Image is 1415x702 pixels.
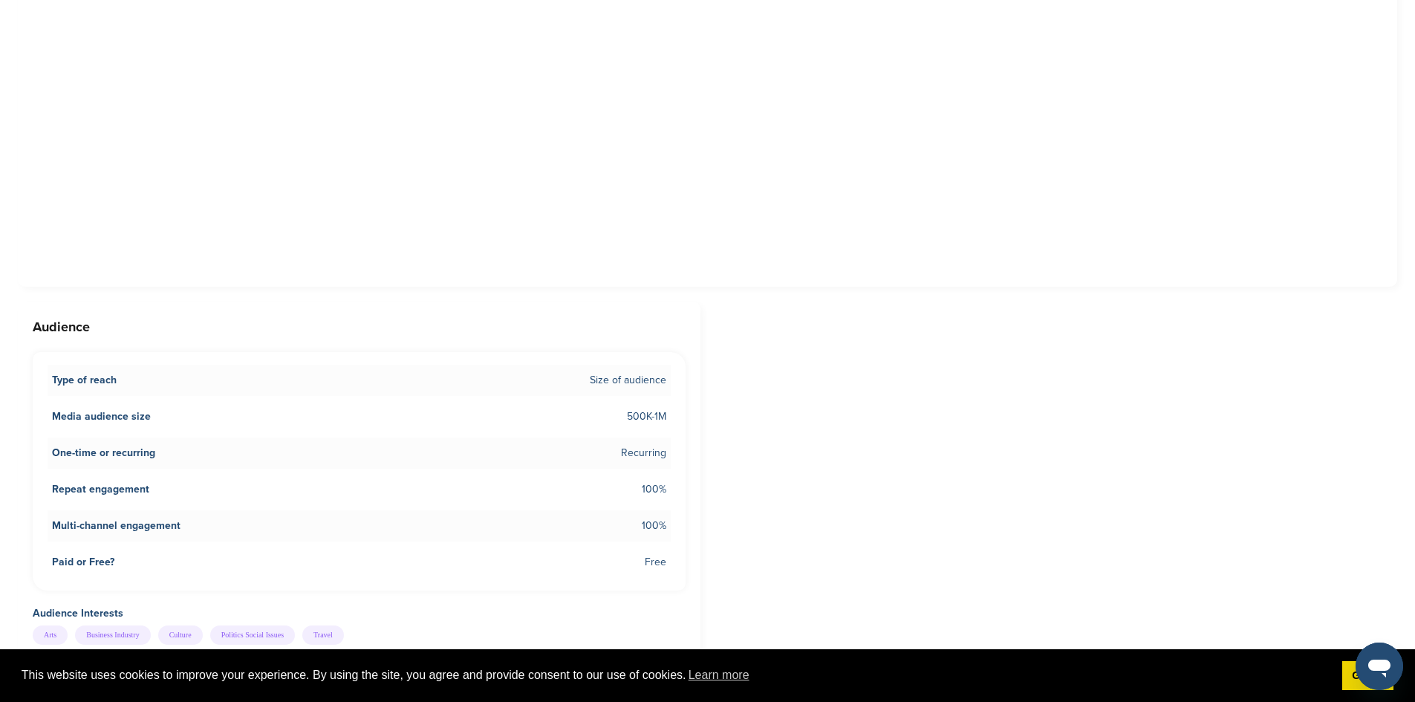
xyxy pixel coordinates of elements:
div: Politics Social Issues [210,625,295,645]
div: Arts [33,625,68,645]
span: One-time or recurring [52,445,155,461]
span: Multi-channel engagement [52,518,180,534]
span: 500K-1M [627,409,666,425]
div: Travel [302,625,344,645]
iframe: Button to launch messaging window [1356,643,1403,690]
a: dismiss cookie message [1342,661,1393,691]
span: Paid or Free? [52,554,114,571]
h4: Audience Interests [33,605,686,622]
span: Media audience size [52,409,151,425]
span: Recurring [621,445,666,461]
span: Repeat engagement [52,481,149,498]
div: Business Industry [75,625,150,645]
span: 100% [642,518,666,534]
a: learn more about cookies [686,664,752,686]
span: 100% [642,481,666,498]
span: Free [645,554,666,571]
span: This website uses cookies to improve your experience. By using the site, you agree and provide co... [22,664,1330,686]
div: Culture [158,625,203,645]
